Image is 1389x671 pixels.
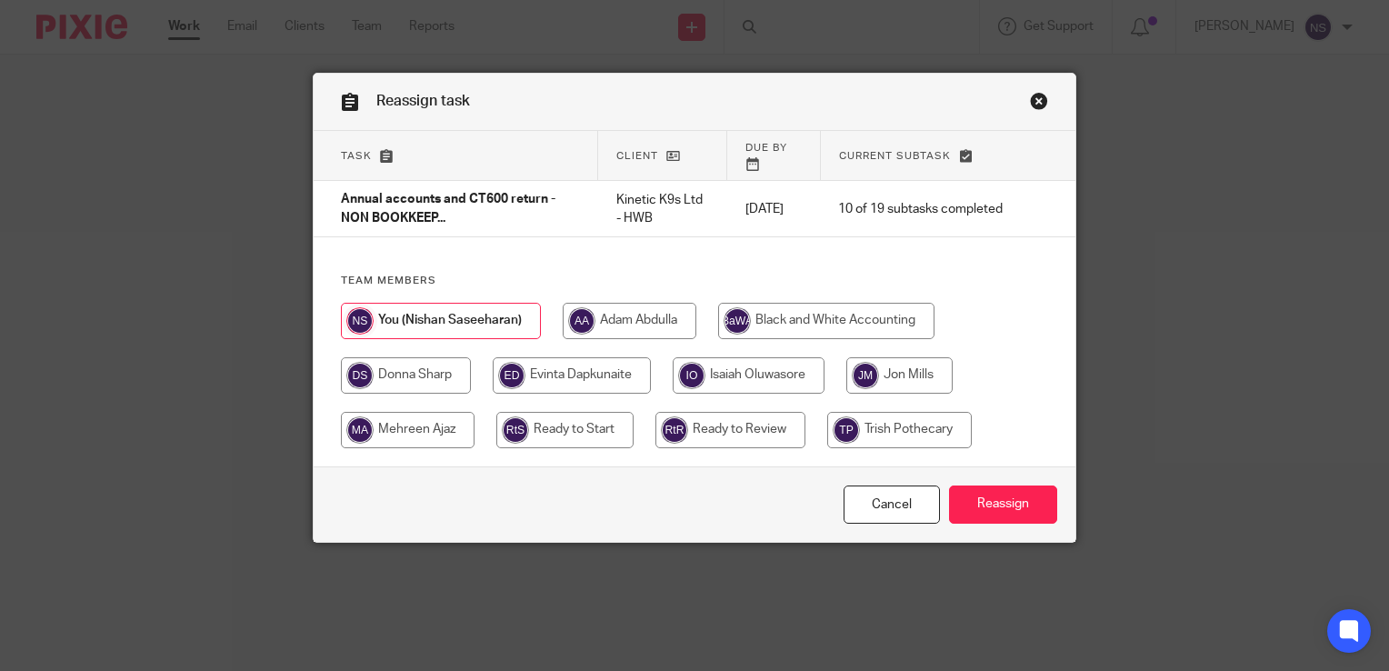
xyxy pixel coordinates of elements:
[1030,92,1048,116] a: Close this dialog window
[745,143,787,153] span: Due by
[341,151,372,161] span: Task
[616,191,709,228] p: Kinetic K9s Ltd - HWB
[949,486,1057,525] input: Reassign
[820,181,1021,237] td: 10 of 19 subtasks completed
[376,94,470,108] span: Reassign task
[844,486,940,525] a: Close this dialog window
[839,151,951,161] span: Current subtask
[341,274,1048,288] h4: Team members
[745,200,802,218] p: [DATE]
[616,151,658,161] span: Client
[341,194,555,225] span: Annual accounts and CT600 return - NON BOOKKEEP...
